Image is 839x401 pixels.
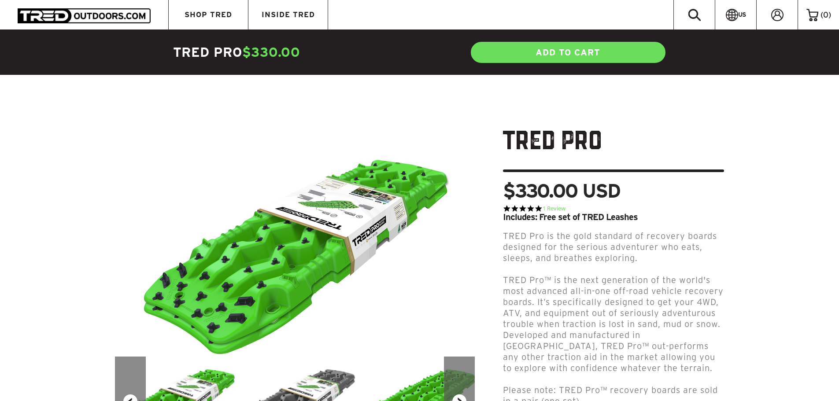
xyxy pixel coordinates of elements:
span: TRED Pro™ is the next generation of the world's most advanced all-in-one off-road vehicle recover... [503,275,724,373]
span: SHOP TRED [185,11,232,18]
a: 1 reviews [543,205,565,213]
span: 0 [823,11,828,19]
span: ( ) [821,11,831,19]
a: ADD TO CART [470,41,666,64]
h4: TRED Pro [173,44,420,61]
span: $330.00 USD [503,181,620,200]
img: TRED Outdoors America [18,8,151,23]
span: $330.00 [242,45,300,59]
span: INSIDE TRED [262,11,315,18]
p: TRED Pro is the gold standard of recovery boards designed for the serious adventurer who eats, sl... [503,231,724,264]
h1: TRED Pro [503,127,724,172]
img: cart-icon [806,9,818,21]
div: Includes: Free set of TRED Leashes [503,213,724,221]
img: TRED_Pro_ISO-Green_700x.png [141,127,449,357]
